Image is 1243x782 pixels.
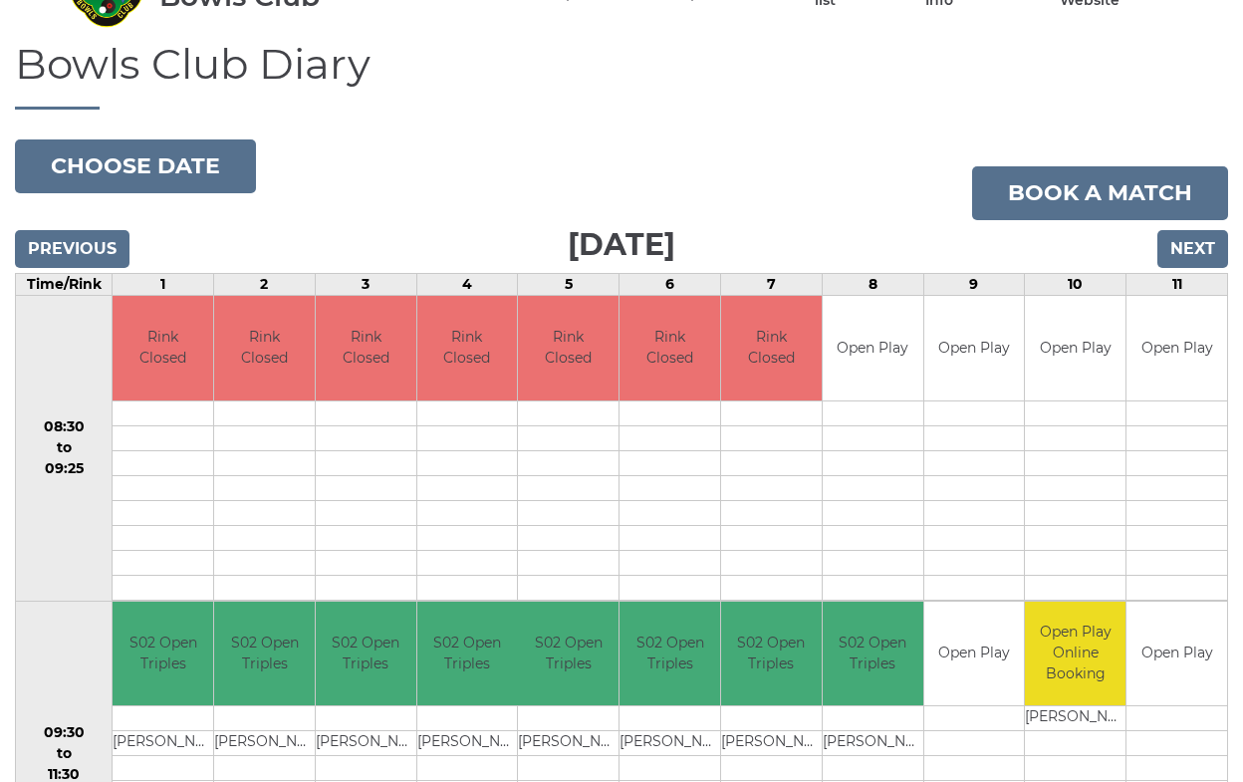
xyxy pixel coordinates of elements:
[1126,274,1228,296] td: 11
[972,166,1228,220] a: Book a match
[721,296,822,400] td: Rink Closed
[16,274,113,296] td: Time/Rink
[1025,296,1125,400] td: Open Play
[620,602,720,706] td: S02 Open Triples
[15,41,1228,110] h1: Bowls Club Diary
[113,274,214,296] td: 1
[924,296,1025,400] td: Open Play
[620,296,720,400] td: Rink Closed
[113,731,213,756] td: [PERSON_NAME]
[721,602,822,706] td: S02 Open Triples
[518,731,619,756] td: [PERSON_NAME]
[924,602,1025,706] td: Open Play
[620,731,720,756] td: [PERSON_NAME]
[823,731,923,756] td: [PERSON_NAME]
[113,602,213,706] td: S02 Open Triples
[620,274,721,296] td: 6
[823,296,923,400] td: Open Play
[315,274,416,296] td: 3
[1025,706,1125,731] td: [PERSON_NAME]
[720,274,822,296] td: 7
[1025,274,1126,296] td: 10
[417,731,518,756] td: [PERSON_NAME]
[316,296,416,400] td: Rink Closed
[15,139,256,193] button: Choose date
[1126,296,1227,400] td: Open Play
[214,602,315,706] td: S02 Open Triples
[15,230,129,268] input: Previous
[316,731,416,756] td: [PERSON_NAME]
[214,731,315,756] td: [PERSON_NAME]
[518,602,619,706] td: S02 Open Triples
[1157,230,1228,268] input: Next
[1126,602,1227,706] td: Open Play
[316,602,416,706] td: S02 Open Triples
[214,296,315,400] td: Rink Closed
[923,274,1025,296] td: 9
[1025,602,1125,706] td: Open Play Online Booking
[417,296,518,400] td: Rink Closed
[214,274,316,296] td: 2
[721,731,822,756] td: [PERSON_NAME]
[518,296,619,400] td: Rink Closed
[416,274,518,296] td: 4
[823,602,923,706] td: S02 Open Triples
[822,274,923,296] td: 8
[518,274,620,296] td: 5
[16,296,113,602] td: 08:30 to 09:25
[113,296,213,400] td: Rink Closed
[417,602,518,706] td: S02 Open Triples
